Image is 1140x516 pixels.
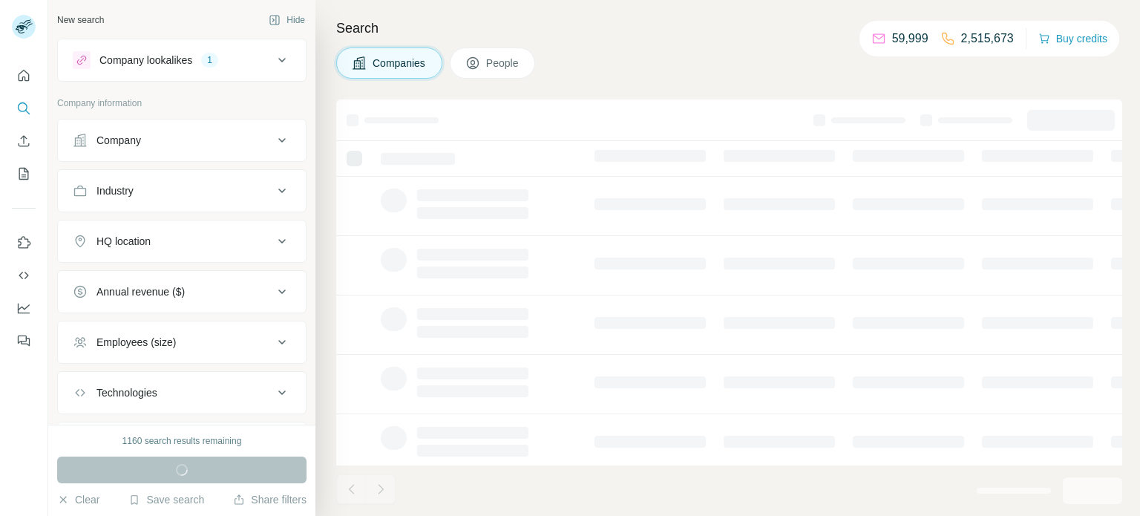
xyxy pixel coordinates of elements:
span: People [486,56,520,71]
div: HQ location [96,234,151,249]
h4: Search [336,18,1122,39]
div: New search [57,13,104,27]
button: Company [58,123,306,158]
div: Company [96,133,141,148]
button: Save search [128,492,204,507]
button: Dashboard [12,295,36,321]
button: Use Surfe on LinkedIn [12,229,36,256]
p: 2,515,673 [961,30,1014,48]
button: Buy credits [1038,28,1107,49]
button: Search [12,95,36,122]
button: HQ location [58,223,306,259]
button: Employees (size) [58,324,306,360]
button: Company lookalikes1 [58,42,306,78]
div: 1160 search results remaining [122,434,242,448]
button: Annual revenue ($) [58,274,306,310]
button: Quick start [12,62,36,89]
div: Company lookalikes [99,53,192,68]
button: My lists [12,160,36,187]
button: Enrich CSV [12,128,36,154]
button: Clear [57,492,99,507]
span: Companies [373,56,427,71]
button: Feedback [12,327,36,354]
button: Hide [258,9,315,31]
div: Employees (size) [96,335,176,350]
button: Industry [58,173,306,209]
button: Share filters [233,492,307,507]
button: Technologies [58,375,306,411]
p: Company information [57,97,307,110]
div: Industry [96,183,134,198]
div: Technologies [96,385,157,400]
p: 59,999 [892,30,928,48]
button: Use Surfe API [12,262,36,289]
div: Annual revenue ($) [96,284,185,299]
div: 1 [201,53,218,67]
